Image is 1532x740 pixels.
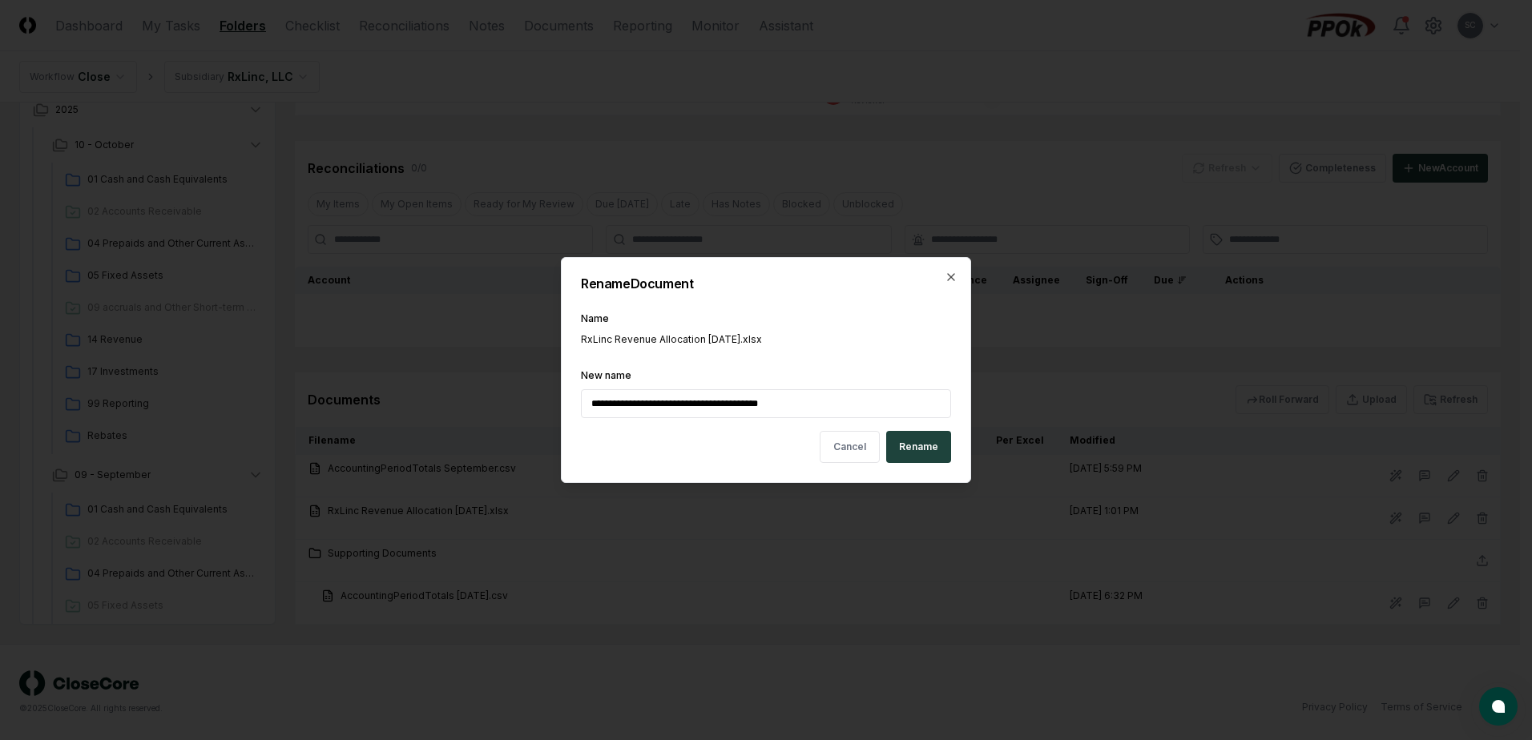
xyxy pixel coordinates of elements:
button: Cancel [820,431,880,463]
div: RxLinc Revenue Allocation [DATE].xlsx [581,332,951,347]
label: New name [581,369,631,381]
h2: Rename Document [581,277,951,290]
label: Name [581,312,609,324]
button: Rename [886,431,951,463]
